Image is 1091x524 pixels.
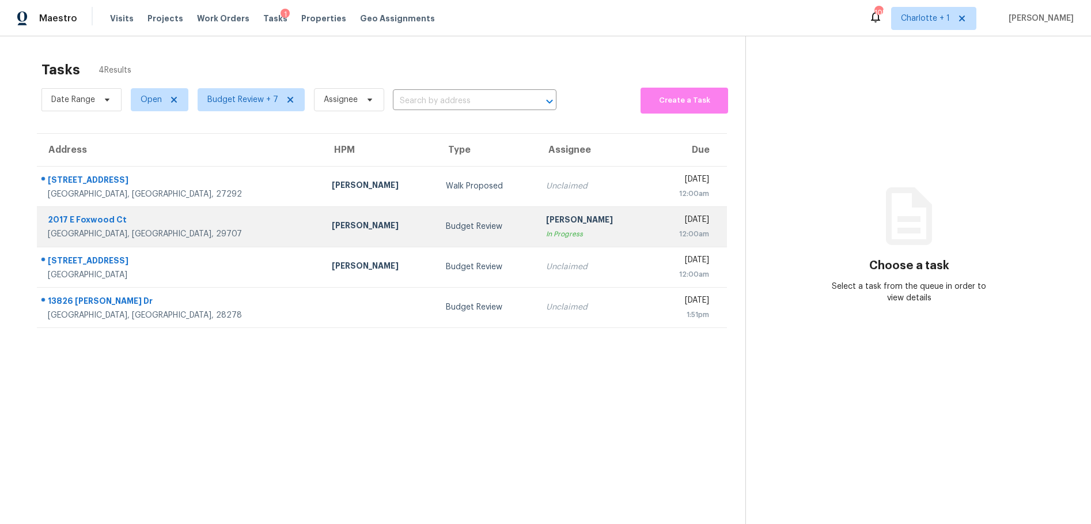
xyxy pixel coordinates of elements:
div: [GEOGRAPHIC_DATA] [48,269,313,281]
div: [PERSON_NAME] [332,260,427,274]
input: Search by address [393,92,524,110]
div: 12:00am [660,269,709,280]
div: Budget Review [446,261,528,273]
span: Properties [301,13,346,24]
div: [GEOGRAPHIC_DATA], [GEOGRAPHIC_DATA], 29707 [48,228,313,240]
span: Open [141,94,162,105]
span: Charlotte + 1 [901,13,950,24]
div: 1:51pm [660,309,709,321]
div: 2017 E Foxwood Ct [48,214,313,228]
div: 12:00am [660,188,709,199]
div: 12:00am [660,228,709,240]
th: HPM [323,134,436,166]
h3: Choose a task [869,260,949,272]
span: Tasks [263,14,287,22]
th: Due [651,134,727,166]
div: 13826 [PERSON_NAME] Dr [48,295,313,310]
span: Work Orders [197,13,249,24]
div: [STREET_ADDRESS] [48,174,313,189]
div: Walk Proposed [446,180,528,192]
div: 1 [281,9,290,20]
div: [PERSON_NAME] [332,220,427,234]
div: [GEOGRAPHIC_DATA], [GEOGRAPHIC_DATA], 28278 [48,310,313,321]
div: In Progress [546,228,641,240]
div: Unclaimed [546,261,641,273]
div: [DATE] [660,295,709,309]
span: 4 Results [99,65,131,76]
div: 105 [874,7,882,18]
div: [GEOGRAPHIC_DATA], [GEOGRAPHIC_DATA], 27292 [48,189,313,200]
div: [DATE] [660,214,709,228]
th: Assignee [537,134,650,166]
div: [DATE] [660,174,709,188]
div: Unclaimed [546,301,641,313]
span: Geo Assignments [360,13,435,24]
span: Date Range [51,94,95,105]
h2: Tasks [41,64,80,76]
div: Budget Review [446,301,528,313]
span: [PERSON_NAME] [1004,13,1074,24]
th: Address [37,134,323,166]
div: Unclaimed [546,180,641,192]
span: Maestro [39,13,77,24]
div: Budget Review [446,221,528,232]
span: Budget Review + 7 [207,94,278,105]
div: [STREET_ADDRESS] [48,255,313,269]
span: Projects [147,13,183,24]
span: Visits [110,13,134,24]
div: [PERSON_NAME] [546,214,641,228]
div: Select a task from the queue in order to view details [828,281,991,304]
button: Open [541,93,558,110]
th: Type [437,134,537,166]
button: Create a Task [641,88,728,114]
div: [DATE] [660,254,709,269]
div: [PERSON_NAME] [332,179,427,194]
span: Assignee [324,94,358,105]
span: Create a Task [646,94,722,107]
